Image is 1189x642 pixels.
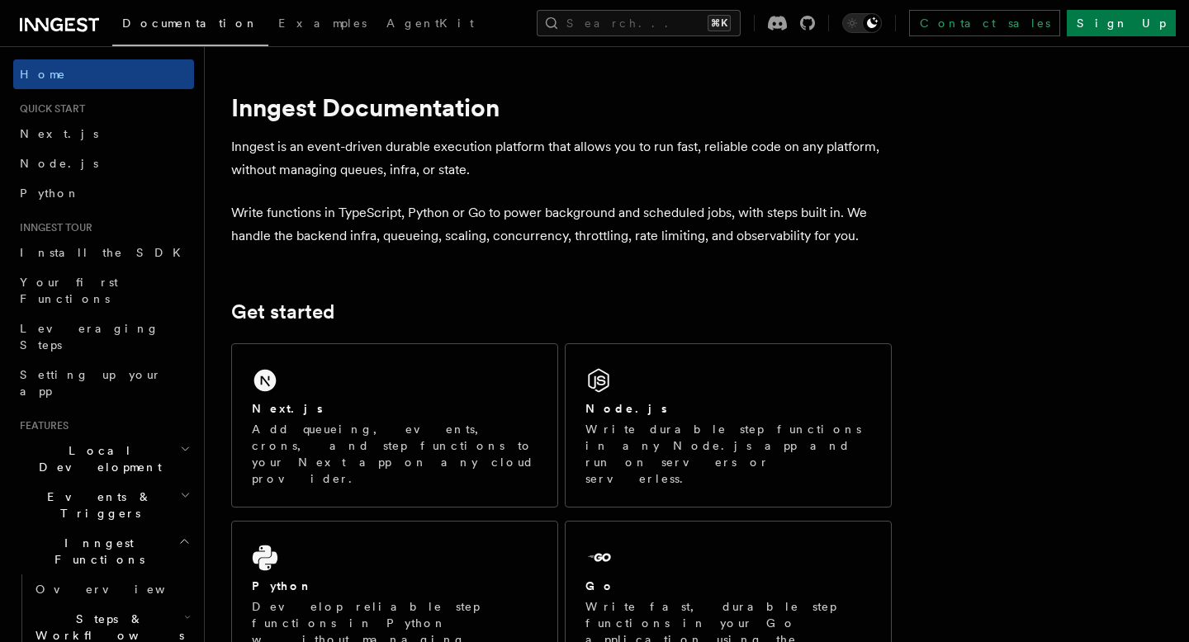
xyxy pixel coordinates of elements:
h2: Node.js [585,400,667,417]
a: Next.jsAdd queueing, events, crons, and step functions to your Next app on any cloud provider. [231,343,558,507]
a: Documentation [112,5,268,46]
span: Features [13,419,69,432]
span: Your first Functions [20,276,118,305]
a: Node.jsWrite durable step functions in any Node.js app and run on servers or serverless. [565,343,892,507]
span: Setting up your app [20,368,162,398]
h2: Next.js [252,400,323,417]
span: Inngest Functions [13,535,178,568]
a: Sign Up [1067,10,1176,36]
a: Overview [29,574,194,604]
kbd: ⌘K [708,15,731,31]
button: Inngest Functions [13,528,194,574]
p: Inngest is an event-driven durable execution platform that allows you to run fast, reliable code ... [231,135,892,182]
span: Install the SDK [20,246,191,259]
a: Home [13,59,194,89]
p: Write functions in TypeScript, Python or Go to power background and scheduled jobs, with steps bu... [231,201,892,248]
p: Write durable step functions in any Node.js app and run on servers or serverless. [585,421,871,487]
a: Get started [231,300,334,323]
button: Local Development [13,436,194,482]
span: Quick start [13,102,85,116]
a: Python [13,178,194,208]
a: Next.js [13,119,194,149]
a: Setting up your app [13,360,194,406]
span: Home [20,66,66,83]
a: Node.js [13,149,194,178]
span: Local Development [13,442,180,475]
span: Inngest tour [13,221,92,234]
span: Leveraging Steps [20,322,159,352]
span: Overview [36,583,206,596]
h2: Python [252,578,313,594]
a: Leveraging Steps [13,314,194,360]
h2: Go [585,578,615,594]
span: Events & Triggers [13,489,180,522]
a: Your first Functions [13,267,194,314]
span: Next.js [20,127,98,140]
a: Contact sales [909,10,1060,36]
a: Install the SDK [13,238,194,267]
span: Examples [278,17,367,30]
button: Toggle dark mode [842,13,882,33]
span: AgentKit [386,17,474,30]
a: Examples [268,5,377,45]
h1: Inngest Documentation [231,92,892,122]
p: Add queueing, events, crons, and step functions to your Next app on any cloud provider. [252,421,538,487]
a: AgentKit [377,5,484,45]
button: Events & Triggers [13,482,194,528]
span: Node.js [20,157,98,170]
button: Search...⌘K [537,10,741,36]
span: Python [20,186,80,200]
span: Documentation [122,17,258,30]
